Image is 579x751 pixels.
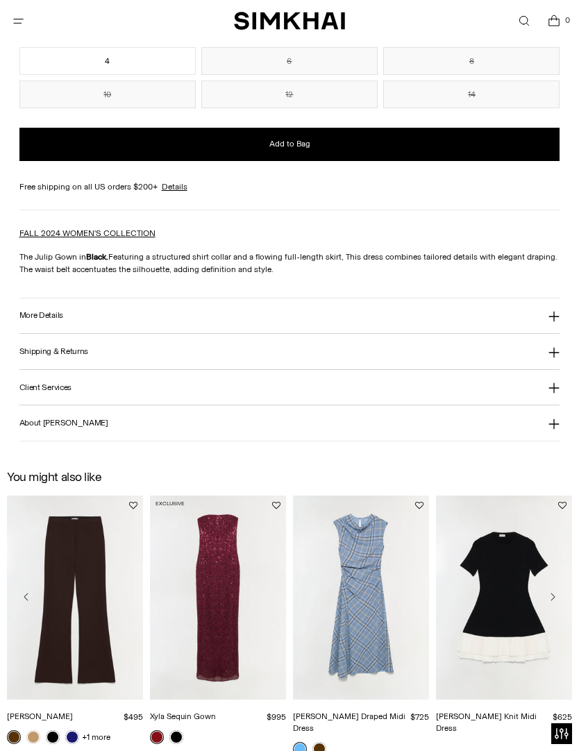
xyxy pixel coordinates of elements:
div: Free shipping on all US orders $200+ [19,180,560,193]
p: The Julip Gown in Featuring a structured shirt collar and a flowing full-length skirt, This dress... [19,251,560,276]
button: Move to next carousel slide [540,584,565,609]
h3: Client Services [19,383,72,392]
h3: About [PERSON_NAME] [19,419,108,428]
iframe: Sign Up via Text for Offers [11,698,140,740]
a: [PERSON_NAME] [7,711,73,721]
a: SIMKHAI [234,11,345,31]
a: [PERSON_NAME] Draped Midi Dress [293,711,405,734]
strong: Black. [86,252,108,262]
button: 14 [383,81,560,108]
button: Add to Bag [19,128,560,161]
h3: Shipping & Returns [19,347,89,356]
button: 10 [19,81,196,108]
a: FALL 2024 WOMEN'S COLLECTION [19,228,156,238]
span: Add to Bag [269,138,310,150]
span: 0 [561,14,573,26]
button: About [PERSON_NAME] [19,405,560,441]
button: Move to previous carousel slide [14,584,39,609]
button: 12 [201,81,378,108]
a: Details [162,180,187,193]
button: 6 [201,47,378,75]
h3: More Details [19,311,63,320]
a: Open search modal [510,7,538,35]
h2: You might also like [7,471,101,484]
button: More Details [19,298,560,334]
a: Xyla Sequin Gown [150,711,216,721]
button: 4 [19,47,196,75]
a: [PERSON_NAME] Knit Midi Dress [436,711,537,734]
button: 8 [383,47,560,75]
a: Open cart modal [539,7,568,35]
button: Shipping & Returns [19,334,560,369]
button: Open menu modal [4,7,33,35]
button: Client Services [19,370,560,405]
